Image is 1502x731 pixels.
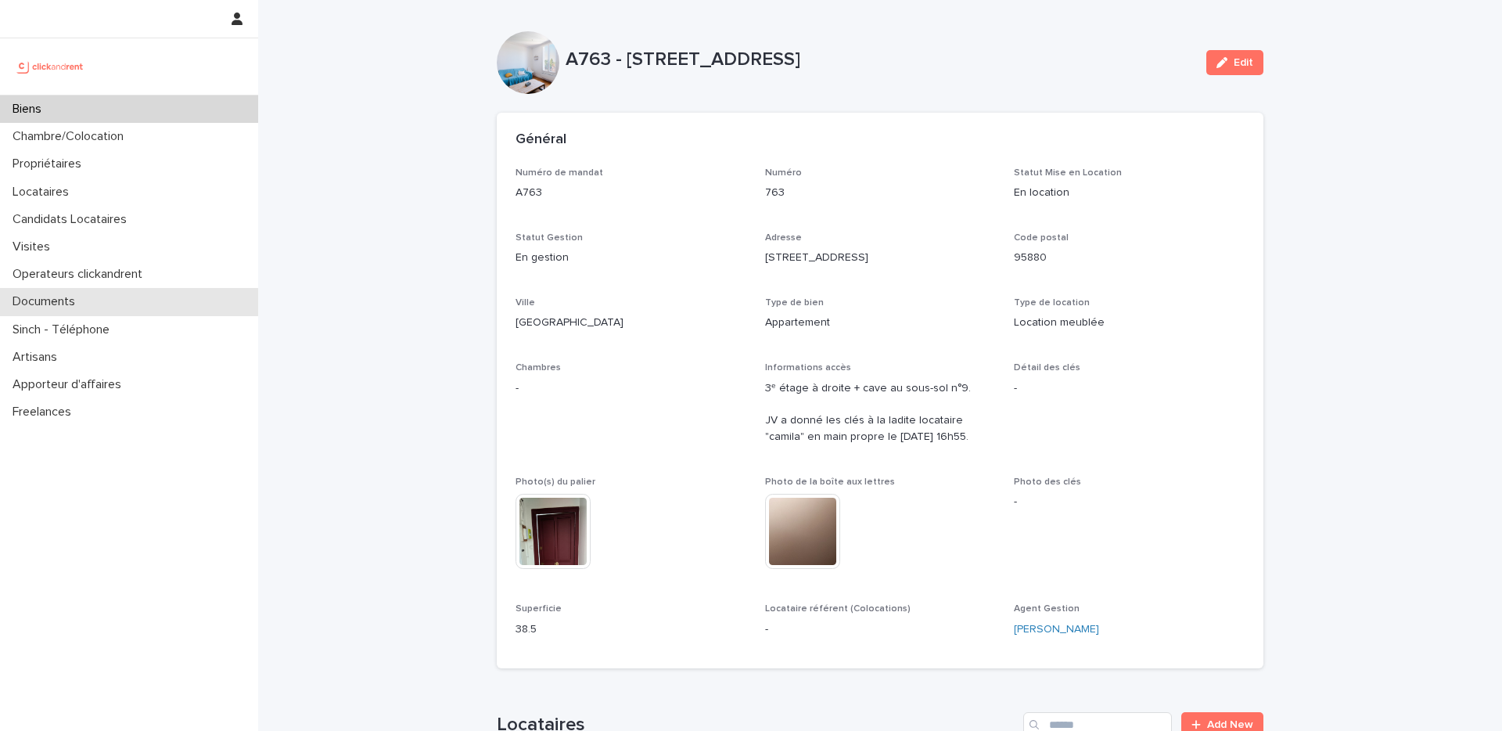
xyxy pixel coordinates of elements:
[1014,298,1090,308] span: Type de location
[516,298,535,308] span: Ville
[765,477,895,487] span: Photo de la boîte aux lettres
[1014,363,1080,373] span: Détail des clés
[516,185,746,201] p: A763
[1014,315,1245,331] p: Location meublée
[516,233,583,243] span: Statut Gestion
[6,350,70,365] p: Artisans
[765,185,996,201] p: 763
[765,250,996,266] p: [STREET_ADDRESS]
[6,294,88,309] p: Documents
[6,322,122,337] p: Sinch - Téléphone
[6,185,81,200] p: Locataires
[765,298,824,308] span: Type de bien
[516,380,746,397] p: -
[6,377,134,392] p: Apporteur d'affaires
[1207,719,1253,730] span: Add New
[1014,250,1245,266] p: 95880
[6,239,63,254] p: Visites
[566,49,1194,71] p: A763 - [STREET_ADDRESS]
[765,380,996,445] p: 3ᵉ étage à droite + cave au sous-sol n°9. JV a donné les clés à la ladite locataire "camila" en m...
[13,51,88,82] img: UCB0brd3T0yccxBKYDjQ
[765,233,802,243] span: Adresse
[6,157,94,171] p: Propriétaires
[516,604,562,614] span: Superficie
[516,363,561,373] span: Chambres
[516,477,595,487] span: Photo(s) du palier
[765,604,911,614] span: Locataire référent (Colocations)
[516,621,746,638] p: 38.5
[765,168,802,178] span: Numéro
[765,315,996,331] p: Appartement
[1234,57,1253,68] span: Edit
[1014,185,1245,201] p: En location
[6,102,54,117] p: Biens
[516,250,746,266] p: En gestion
[6,129,136,144] p: Chambre/Colocation
[1014,380,1245,397] p: -
[6,267,155,282] p: Operateurs clickandrent
[1014,621,1099,638] a: [PERSON_NAME]
[516,315,746,331] p: [GEOGRAPHIC_DATA]
[1014,168,1122,178] span: Statut Mise en Location
[516,131,566,149] h2: Général
[516,168,603,178] span: Numéro de mandat
[765,363,851,373] span: Informations accès
[6,212,139,227] p: Candidats Locataires
[6,405,84,420] p: Freelances
[765,621,996,638] p: -
[1014,604,1080,614] span: Agent Gestion
[1014,233,1069,243] span: Code postal
[1014,494,1245,510] p: -
[1014,477,1081,487] span: Photo des clés
[1206,50,1263,75] button: Edit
